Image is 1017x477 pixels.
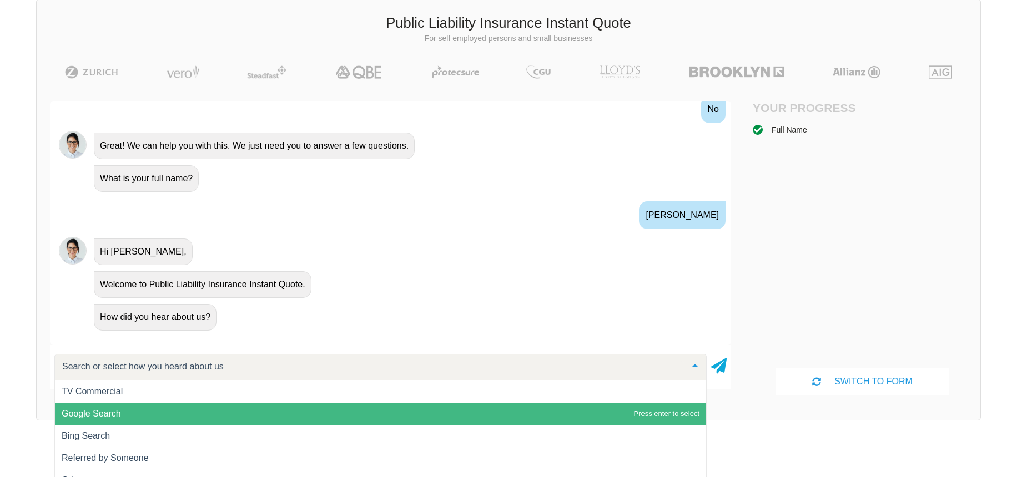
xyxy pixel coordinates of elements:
[827,65,886,79] img: Allianz | Public Liability Insurance
[45,13,972,33] h3: Public Liability Insurance Instant Quote
[243,65,291,79] img: Steadfast | Public Liability Insurance
[753,101,863,115] h4: Your Progress
[59,131,87,159] img: Chatbot | PLI
[329,65,389,79] img: QBE | Public Liability Insurance
[59,237,87,265] img: Chatbot | PLI
[772,124,807,136] div: Full Name
[62,453,149,463] span: Referred by Someone
[94,304,217,331] div: How did you hear about us?
[59,361,684,372] input: Search or select how you heard about us
[639,201,726,229] div: [PERSON_NAME]
[94,165,199,192] div: What is your full name?
[94,238,193,265] div: Hi [PERSON_NAME],
[924,65,957,79] img: AIG | Public Liability Insurance
[45,33,972,44] p: For self employed persons and small businesses
[162,65,204,79] img: Vero | Public Liability Insurance
[62,431,110,440] span: Bing Search
[701,95,726,123] div: No
[593,65,647,79] img: LLOYD's | Public Liability Insurance
[94,133,415,159] div: Great! We can help you with this. We just need you to answer a few questions.
[427,65,484,79] img: Protecsure | Public Liability Insurance
[62,387,123,396] span: TV Commercial
[60,65,123,79] img: Zurich | Public Liability Insurance
[684,65,788,79] img: Brooklyn | Public Liability Insurance
[522,65,555,79] img: CGU | Public Liability Insurance
[776,368,949,395] div: SWITCH TO FORM
[62,409,121,418] span: Google Search
[94,271,311,298] div: Welcome to Public Liability Insurance Instant Quote.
